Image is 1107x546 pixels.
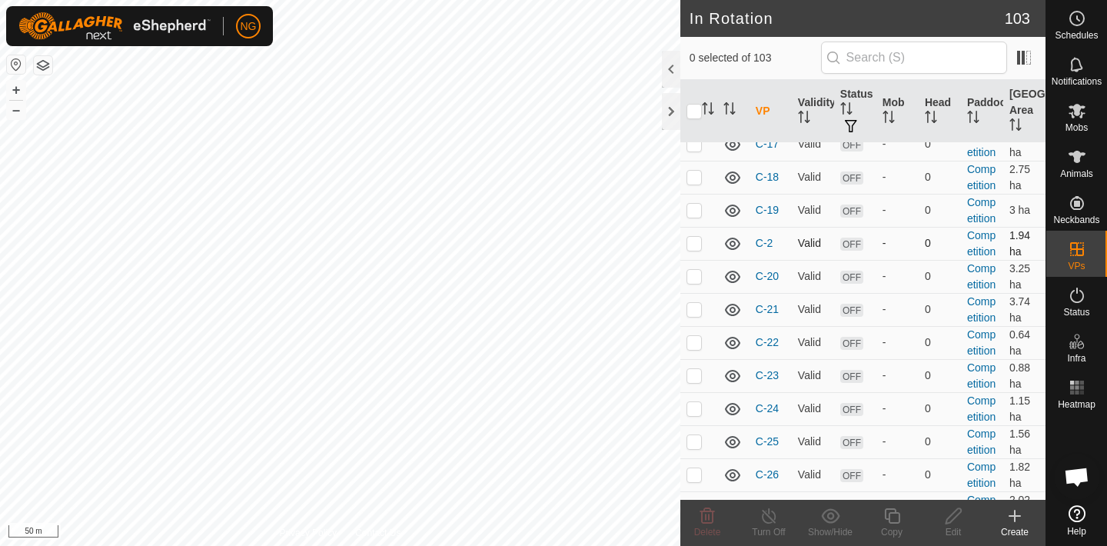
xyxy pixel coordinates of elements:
a: Privacy Policy [279,526,337,540]
td: Valid [792,359,834,392]
span: NG [241,18,257,35]
p-sorticon: Activate to sort [883,113,895,125]
span: Mobs [1065,123,1088,132]
div: - [883,235,913,251]
td: 3.25 ha [1003,260,1045,293]
th: [GEOGRAPHIC_DATA] Area [1003,80,1045,143]
a: Competition [967,395,996,423]
td: Valid [792,260,834,293]
a: Competition [967,361,996,390]
a: Competition [967,295,996,324]
div: Show/Hide [799,525,861,539]
th: Paddock [961,80,1003,143]
span: OFF [840,205,863,218]
div: Open chat [1054,454,1100,500]
span: Neckbands [1053,215,1099,225]
td: 0 [919,194,961,227]
span: OFF [840,403,863,416]
div: - [883,268,913,285]
td: 0 [919,425,961,458]
a: C-2 [756,237,773,249]
a: Competition [967,229,996,258]
button: – [7,101,25,119]
td: Valid [792,425,834,458]
td: 3.74 ha [1003,293,1045,326]
a: C-23 [756,369,779,381]
a: C-18 [756,171,779,183]
span: OFF [840,436,863,449]
span: OFF [840,138,863,151]
a: Competition [967,163,996,191]
th: Mob [876,80,919,143]
td: 0 [919,392,961,425]
a: C-22 [756,336,779,348]
button: Reset Map [7,55,25,74]
td: Valid [792,293,834,326]
th: Validity [792,80,834,143]
span: 0 selected of 103 [690,50,821,66]
a: Contact Us [355,526,401,540]
a: C-19 [756,204,779,216]
td: 0 [919,359,961,392]
h2: In Rotation [690,9,1005,28]
a: Help [1046,499,1107,542]
a: C-26 [756,468,779,481]
div: - [883,368,913,384]
a: C-20 [756,270,779,282]
td: 0 [919,491,961,524]
th: VP [750,80,792,143]
span: OFF [840,370,863,383]
a: C-24 [756,402,779,414]
td: Valid [792,458,834,491]
div: Edit [922,525,984,539]
td: 0 [919,326,961,359]
span: OFF [840,238,863,251]
th: Status [834,80,876,143]
td: 1.94 ha [1003,227,1045,260]
p-sorticon: Activate to sort [798,113,810,125]
p-sorticon: Activate to sort [840,105,853,117]
td: 2.75 ha [1003,161,1045,194]
p-sorticon: Activate to sort [702,105,714,117]
a: C-21 [756,303,779,315]
span: OFF [840,469,863,482]
td: Valid [792,326,834,359]
p-sorticon: Activate to sort [925,113,937,125]
p-sorticon: Activate to sort [723,105,736,117]
span: Status [1063,308,1089,317]
td: Valid [792,491,834,524]
a: Competition [967,328,996,357]
button: + [7,81,25,99]
p-sorticon: Activate to sort [967,113,979,125]
span: Infra [1067,354,1085,363]
div: - [883,202,913,218]
img: Gallagher Logo [18,12,211,40]
a: Competition [967,262,996,291]
td: 2.02 ha [1003,491,1045,524]
div: Copy [861,525,922,539]
button: Map Layers [34,56,52,75]
td: 0 [919,227,961,260]
div: - [883,467,913,483]
span: Animals [1060,169,1093,178]
div: - [883,401,913,417]
a: Competition [967,428,996,456]
div: - [883,136,913,152]
td: 2.51 ha [1003,128,1045,161]
td: 0 [919,293,961,326]
a: Competition [967,494,996,522]
a: C-17 [756,138,779,150]
div: - [883,335,913,351]
td: 0 [919,458,961,491]
td: 0 [919,128,961,161]
a: Competition [967,130,996,158]
a: Competition [967,196,996,225]
td: 1.56 ha [1003,425,1045,458]
span: OFF [840,171,863,185]
td: 3 ha [1003,194,1045,227]
div: - [883,169,913,185]
td: Valid [792,128,834,161]
a: Competition [967,461,996,489]
span: Help [1067,527,1086,536]
div: - [883,434,913,450]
